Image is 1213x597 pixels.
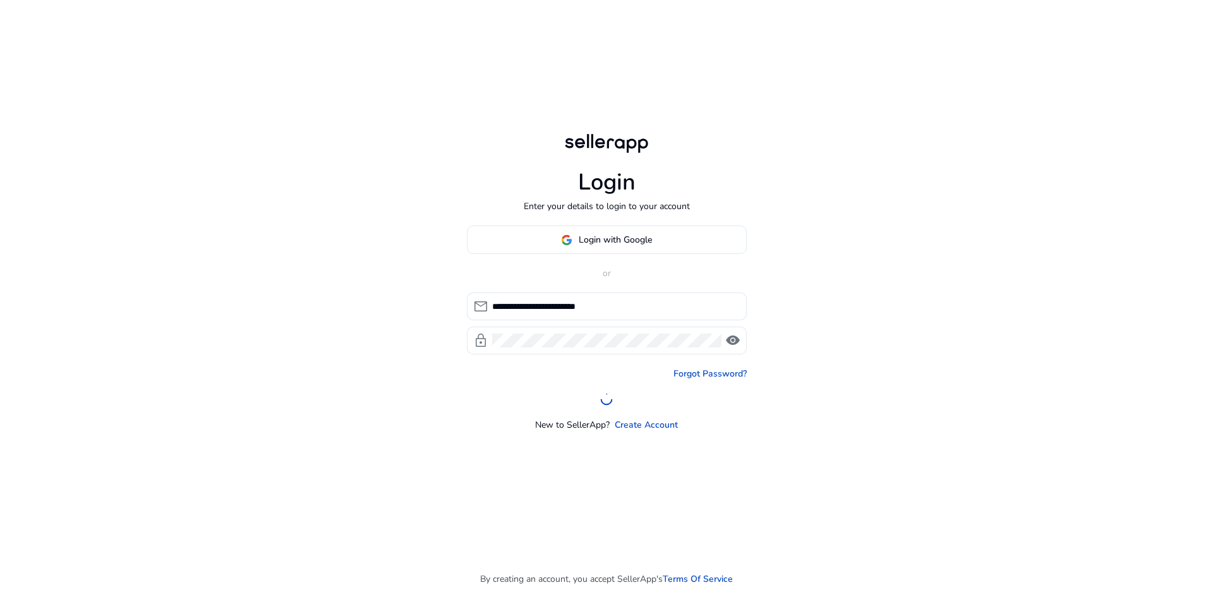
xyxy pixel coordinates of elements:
[725,333,740,348] span: visibility
[579,233,652,246] span: Login with Google
[663,572,733,586] a: Terms Of Service
[535,418,610,431] p: New to SellerApp?
[673,367,747,380] a: Forgot Password?
[473,299,488,314] span: mail
[615,418,678,431] a: Create Account
[524,200,690,213] p: Enter your details to login to your account
[578,169,636,196] h1: Login
[473,333,488,348] span: lock
[467,267,747,280] p: or
[561,234,572,246] img: google-logo.svg
[467,226,747,254] button: Login with Google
